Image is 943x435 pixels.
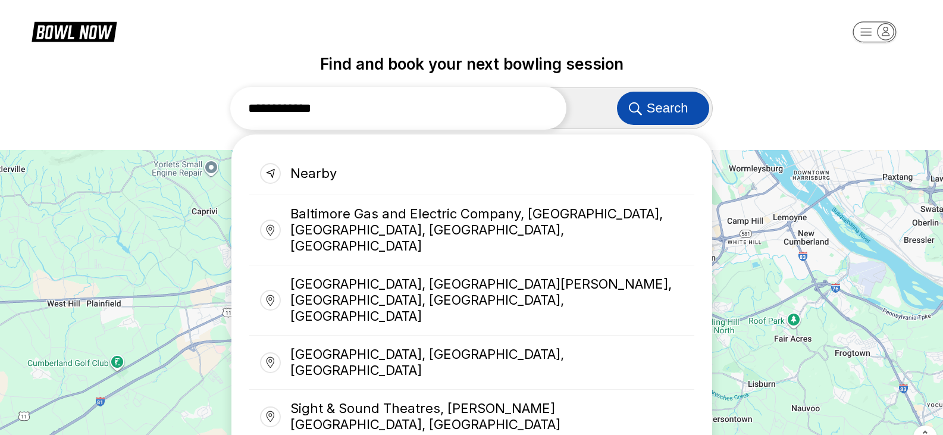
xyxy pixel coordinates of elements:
div: [GEOGRAPHIC_DATA], [GEOGRAPHIC_DATA], [GEOGRAPHIC_DATA] [249,336,694,390]
div: [GEOGRAPHIC_DATA], [GEOGRAPHIC_DATA][PERSON_NAME], [GEOGRAPHIC_DATA], [GEOGRAPHIC_DATA], [GEOGRAP... [249,265,694,336]
div: Nearby [249,152,694,195]
span: Search [647,101,688,116]
button: Search [617,92,709,125]
div: Baltimore Gas and Electric Company, [GEOGRAPHIC_DATA], [GEOGRAPHIC_DATA], [GEOGRAPHIC_DATA], [GEO... [249,195,694,265]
